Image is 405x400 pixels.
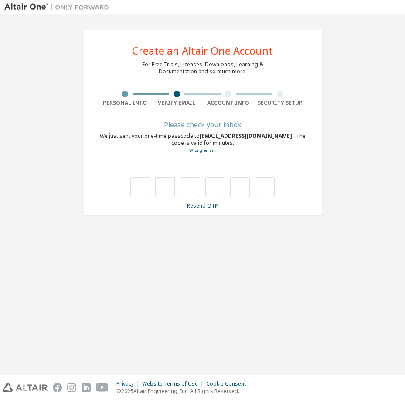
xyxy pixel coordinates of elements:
[200,132,293,140] span: [EMAIL_ADDRESS][DOMAIN_NAME]
[99,99,151,106] div: Personal Info
[4,3,113,11] img: Altair One
[99,122,306,127] div: Please check your inbox
[67,383,76,392] img: instagram.svg
[3,383,48,392] img: altair_logo.svg
[116,387,251,395] p: © 2025 Altair Engineering, Inc. All Rights Reserved.
[187,202,218,209] a: Resend OTP
[99,133,306,154] div: We just sent your one-time passcode to . The code is valid for minutes.
[142,380,206,387] div: Website Terms of Use
[203,99,255,106] div: Account Info
[254,99,306,106] div: Security Setup
[142,61,263,75] div: For Free Trials, Licenses, Downloads, Learning & Documentation and so much more.
[53,383,62,392] img: facebook.svg
[206,380,251,387] div: Cookie Consent
[96,383,109,392] img: youtube.svg
[189,147,216,153] a: Go back to the registration form
[132,45,273,56] div: Create an Altair One Account
[116,380,142,387] div: Privacy
[82,383,91,392] img: linkedin.svg
[151,99,203,106] div: Verify Email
